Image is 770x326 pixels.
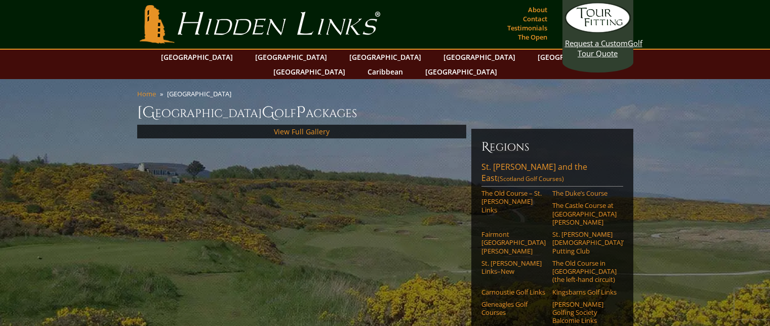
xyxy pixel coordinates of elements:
a: Caribbean [362,64,408,79]
a: St. [PERSON_NAME] Links–New [481,259,546,276]
h6: Regions [481,139,623,155]
a: Kingsbarns Golf Links [552,288,617,296]
a: [GEOGRAPHIC_DATA] [156,50,238,64]
span: G [262,102,274,123]
a: Home [137,89,156,98]
a: Gleneagles Golf Courses [481,300,546,317]
a: [GEOGRAPHIC_DATA] [533,50,615,64]
a: The Castle Course at [GEOGRAPHIC_DATA][PERSON_NAME] [552,201,617,226]
li: [GEOGRAPHIC_DATA] [167,89,235,98]
a: [GEOGRAPHIC_DATA] [438,50,520,64]
a: Request a CustomGolf Tour Quote [565,3,631,58]
span: Request a Custom [565,38,628,48]
a: Fairmont [GEOGRAPHIC_DATA][PERSON_NAME] [481,230,546,255]
a: The Duke’s Course [552,189,617,197]
a: [GEOGRAPHIC_DATA] [268,64,350,79]
span: P [296,102,306,123]
a: St. [PERSON_NAME] and the East(Scotland Golf Courses) [481,161,623,187]
h1: [GEOGRAPHIC_DATA] olf ackages [137,102,633,123]
a: Contact [520,12,550,26]
span: (Scotland Golf Courses) [498,174,564,183]
a: The Open [515,30,550,44]
a: [GEOGRAPHIC_DATA] [250,50,332,64]
a: [PERSON_NAME] Golfing Society Balcomie Links [552,300,617,325]
a: St. [PERSON_NAME] [DEMOGRAPHIC_DATA]’ Putting Club [552,230,617,255]
a: View Full Gallery [274,127,330,136]
a: About [525,3,550,17]
a: Testimonials [505,21,550,35]
a: [GEOGRAPHIC_DATA] [344,50,426,64]
a: The Old Course – St. [PERSON_NAME] Links [481,189,546,214]
a: Carnoustie Golf Links [481,288,546,296]
a: The Old Course in [GEOGRAPHIC_DATA] (the left-hand circuit) [552,259,617,284]
a: [GEOGRAPHIC_DATA] [420,64,502,79]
